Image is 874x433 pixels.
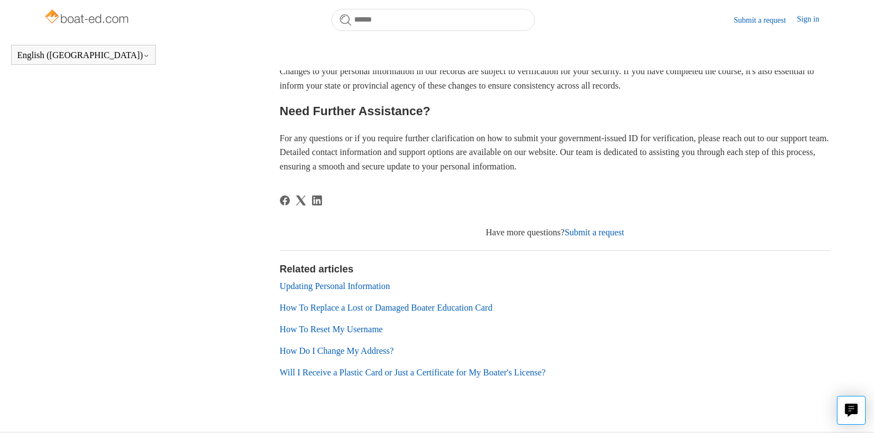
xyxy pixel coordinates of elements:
input: Search [331,9,535,31]
p: Changes to your personal information in our records are subject to verification for your security... [280,64,831,92]
div: Have more questions? [280,226,831,239]
a: How To Reset My Username [280,324,383,334]
a: How To Replace a Lost or Damaged Boater Education Card [280,303,493,312]
img: Boat-Ed Help Center home page [44,7,132,29]
a: Submit a request [565,228,625,237]
svg: Share this page on Facebook [280,195,290,205]
a: Updating Personal Information [280,281,390,291]
a: X Corp [296,195,306,205]
a: Will I Receive a Plastic Card or Just a Certificate for My Boater's License? [280,368,546,377]
a: Facebook [280,195,290,205]
h2: Related articles [280,262,831,277]
svg: Share this page on LinkedIn [312,195,322,205]
a: LinkedIn [312,195,322,205]
p: For any questions or if you require further clarification on how to submit your government-issued... [280,131,831,174]
button: English ([GEOGRAPHIC_DATA]) [17,50,150,60]
button: Live chat [837,396,866,425]
a: Sign in [797,13,830,27]
svg: Share this page on X Corp [296,195,306,205]
h2: Need Further Assistance? [280,101,831,121]
a: Submit a request [734,14,797,26]
a: How Do I Change My Address? [280,346,394,355]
